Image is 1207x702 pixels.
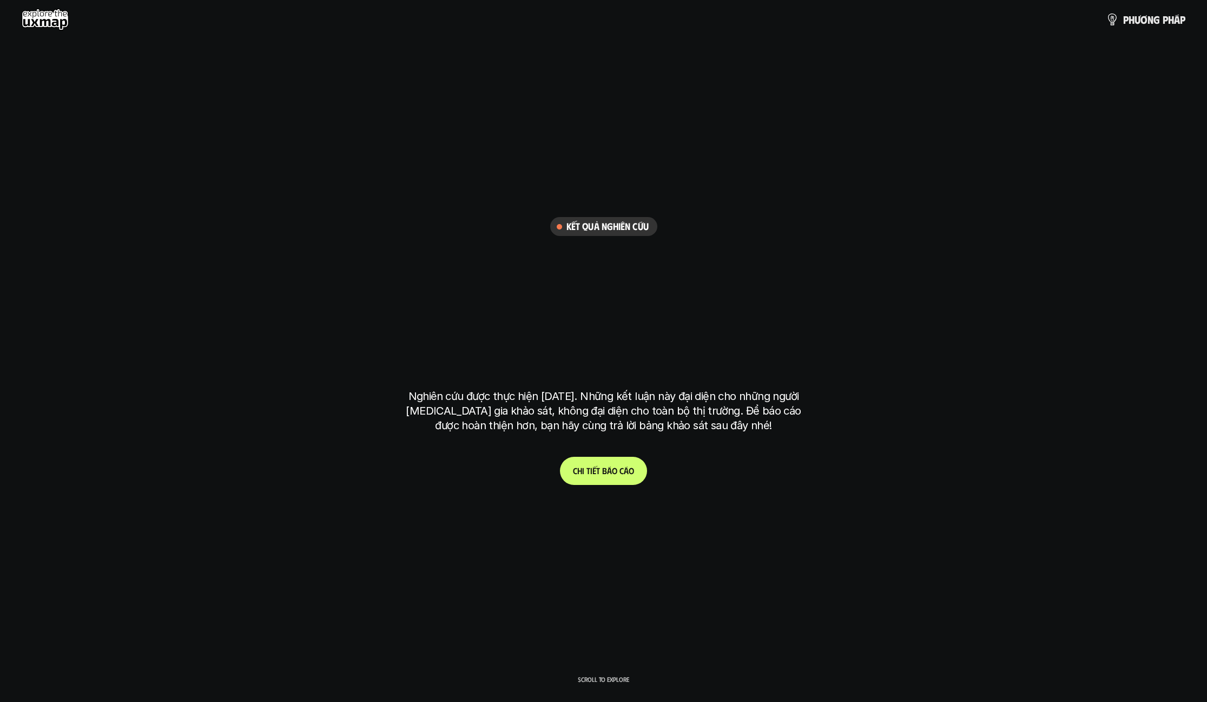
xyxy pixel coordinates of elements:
[1123,14,1129,25] span: p
[560,457,647,485] a: Chitiếtbáocáo
[577,465,582,476] span: h
[582,465,584,476] span: i
[1174,14,1180,25] span: á
[1106,9,1185,30] a: phươngpháp
[1180,14,1185,25] span: p
[566,220,649,233] h6: Kết quả nghiên cứu
[602,465,607,476] span: b
[1129,14,1135,25] span: h
[1168,14,1174,25] span: h
[578,675,629,683] p: Scroll to explore
[592,465,596,476] span: ế
[624,465,629,476] span: á
[573,465,577,476] span: C
[586,465,590,476] span: t
[1135,14,1140,25] span: ư
[1147,14,1153,25] span: n
[401,389,807,433] p: Nghiên cứu được thực hiện [DATE]. Những kết luận này đại diện cho những người [MEDICAL_DATA] gia ...
[406,247,801,293] h1: phạm vi công việc của
[596,465,600,476] span: t
[1163,14,1168,25] span: p
[1153,14,1160,25] span: g
[629,465,634,476] span: o
[607,465,612,476] span: á
[612,465,617,476] span: o
[411,333,796,378] h1: tại [GEOGRAPHIC_DATA]
[619,465,624,476] span: c
[1140,14,1147,25] span: ơ
[590,465,592,476] span: i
